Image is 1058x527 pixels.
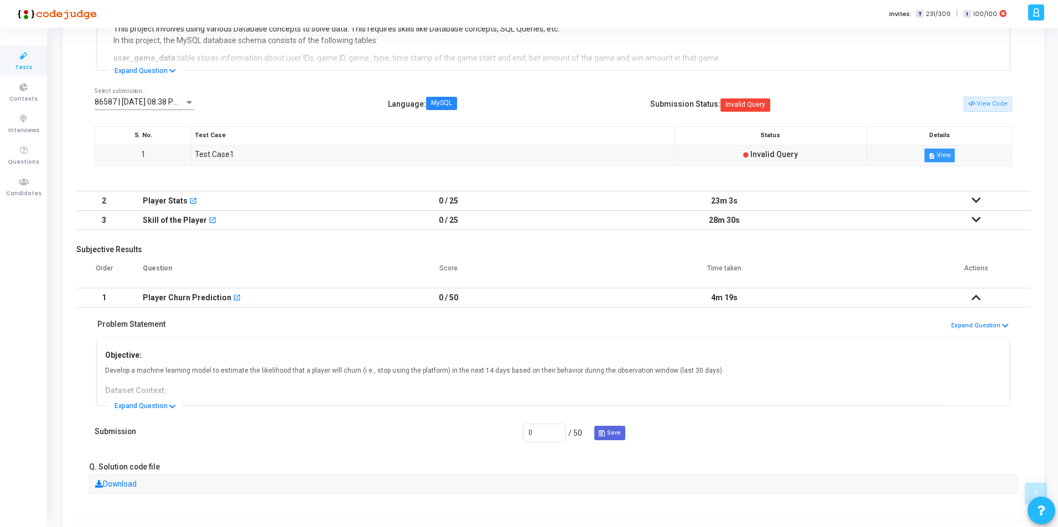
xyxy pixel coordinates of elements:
[143,192,188,210] div: Player Stats
[108,400,182,411] button: Expand Question
[964,97,1012,111] button: View Code
[867,126,1012,145] th: Details
[191,145,674,166] td: Test Case1
[926,9,951,19] span: 231/309
[143,211,207,229] div: Skill of the Player
[650,95,770,113] div: Submission Status:
[95,145,191,166] td: 1
[8,126,39,135] span: Interviews
[95,427,136,436] h5: Submission
[6,189,42,199] span: Candidates
[750,150,798,159] span: Invalid Query
[431,100,452,107] div: MySQL
[76,245,1030,254] h5: Subjective Results
[76,191,132,211] td: 2
[916,10,923,18] span: T
[8,158,39,167] span: Questions
[370,191,527,211] td: 0 / 25
[720,98,770,112] span: Invalid Query
[973,9,997,19] span: 100/100
[15,63,32,72] span: Tests
[105,351,142,359] strong: Objective:
[76,257,132,288] th: Order
[963,10,971,18] span: I
[956,8,958,19] span: |
[95,479,137,488] a: Download
[929,153,935,159] i: description
[924,148,955,163] button: descriptionView
[889,9,911,19] label: Invites:
[528,429,559,437] input: Score
[527,257,922,288] th: Time taken
[370,257,527,288] th: Score
[527,211,922,230] td: 28m 30s
[97,320,165,329] h5: Problem Statement
[527,288,922,307] td: 4m 19s
[89,462,321,472] h6: Q. Solution code file
[95,126,191,145] th: S. No.
[233,295,241,302] mat-icon: open_in_new
[527,191,922,211] td: 23m 3s
[921,257,1030,288] th: Actions
[370,288,527,307] td: 0 / 50
[951,321,1009,331] button: Expand Question
[95,97,216,106] span: 86587 | [DATE] 08:38 PM IST (Best)
[143,289,231,307] div: Player Churn Prediction
[209,217,216,225] mat-icon: open_in_new
[388,95,457,113] div: Language :
[594,426,625,440] button: Save
[14,3,97,25] img: logo
[108,65,182,76] button: Expand Question
[674,126,867,145] th: Status
[568,424,582,442] div: / 50
[189,198,197,206] mat-icon: open_in_new
[76,288,132,307] td: 1
[76,211,132,230] td: 3
[132,257,370,288] th: Question
[370,211,527,230] td: 0 / 25
[9,95,38,104] span: Contests
[191,126,674,145] th: Test Case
